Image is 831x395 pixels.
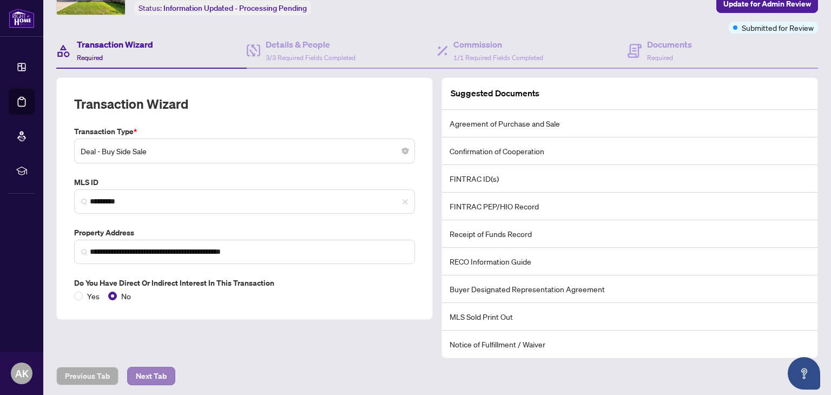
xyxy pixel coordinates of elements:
h4: Transaction Wizard [77,38,153,51]
span: Yes [83,290,104,302]
div: Status: [134,1,311,15]
li: MLS Sold Print Out [442,303,817,331]
span: No [117,290,135,302]
h2: Transaction Wizard [74,95,188,113]
li: Receipt of Funds Record [442,220,817,248]
button: Open asap [788,357,820,390]
article: Suggested Documents [451,87,539,100]
span: Required [647,54,673,62]
label: MLS ID [74,176,415,188]
li: Buyer Designated Representation Agreement [442,275,817,303]
img: logo [9,8,35,28]
span: close-circle [402,148,408,154]
li: FINTRAC ID(s) [442,165,817,193]
span: Deal - Buy Side Sale [81,141,408,161]
h4: Commission [453,38,543,51]
span: close [402,199,408,205]
label: Do you have direct or indirect interest in this transaction [74,277,415,289]
label: Property Address [74,227,415,239]
h4: Documents [647,38,692,51]
li: Notice of Fulfillment / Waiver [442,331,817,358]
img: search_icon [81,199,88,205]
span: Next Tab [136,367,167,385]
li: Agreement of Purchase and Sale [442,110,817,137]
button: Next Tab [127,367,175,385]
span: Submitted for Review [742,22,814,34]
span: AK [15,366,29,381]
span: Information Updated - Processing Pending [163,3,307,13]
span: 3/3 Required Fields Completed [266,54,355,62]
h4: Details & People [266,38,355,51]
span: 1/1 Required Fields Completed [453,54,543,62]
li: Confirmation of Cooperation [442,137,817,165]
li: FINTRAC PEP/HIO Record [442,193,817,220]
img: search_icon [81,249,88,255]
li: RECO Information Guide [442,248,817,275]
span: Required [77,54,103,62]
label: Transaction Type [74,126,415,137]
button: Previous Tab [56,367,118,385]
